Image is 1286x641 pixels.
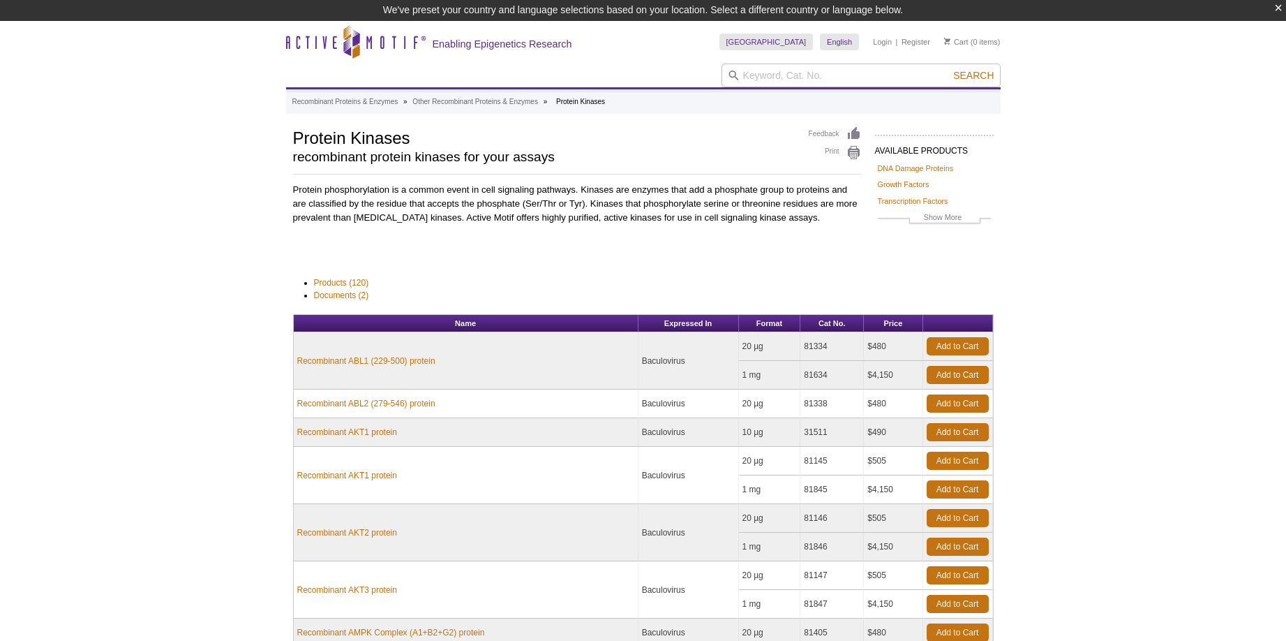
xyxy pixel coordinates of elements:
a: English [820,34,859,50]
li: » [544,98,548,105]
a: Print [809,145,861,161]
li: (0 items) [944,34,1001,50]
td: $4,150 [864,361,922,390]
th: Name [294,315,638,332]
td: 1 mg [739,476,801,504]
a: Add to Cart [927,423,989,441]
td: 81847 [800,590,864,619]
a: Add to Cart [927,509,989,527]
span: Search [953,70,994,81]
td: $480 [864,390,922,418]
h2: recombinant protein kinases for your assays [293,151,795,163]
a: Recombinant ABL2 (279-546) protein [297,397,435,410]
h2: Enabling Epigenetics Research [433,38,572,50]
td: 81147 [800,561,864,590]
a: Growth Factors [878,178,929,191]
td: 20 µg [739,504,801,533]
p: Protein phosphorylation is a common event in cell signaling pathways. Kinases are enzymes that ad... [293,183,861,225]
td: 1 mg [739,361,801,390]
td: $505 [864,561,922,590]
img: Your Cart [944,38,950,45]
th: Price [864,315,922,332]
td: 81634 [800,361,864,390]
td: 10 µg [739,418,801,447]
a: Transcription Factors [878,195,948,207]
td: 81334 [800,332,864,361]
td: $4,150 [864,476,922,504]
th: Format [739,315,801,332]
td: 81146 [800,504,864,533]
td: $505 [864,447,922,476]
td: 81845 [800,476,864,504]
li: Protein Kinases [556,98,605,105]
td: Baculovirus [638,447,739,504]
a: [GEOGRAPHIC_DATA] [719,34,814,50]
td: 1 mg [739,533,801,561]
a: Recombinant AKT3 protein [297,584,397,596]
a: Recombinant ABL1 (229-500) protein [297,355,435,367]
td: Baculovirus [638,332,739,390]
a: Register [902,37,930,47]
a: Recombinant AMPK Complex (A1+B2+G2) protein [297,626,485,639]
a: Recombinant AKT1 protein [297,426,397,439]
td: $480 [864,332,922,361]
td: 20 µg [739,561,801,590]
a: Other Recombinant Proteins & Enzymes [412,96,538,108]
td: 20 µg [739,447,801,476]
a: Show More [878,211,991,227]
a: Add to Cart [927,538,989,556]
td: $505 [864,504,922,533]
th: Expressed In [638,315,739,332]
td: 31511 [800,418,864,447]
td: Baculovirus [638,418,739,447]
a: Add to Cart [927,337,989,355]
td: $4,150 [864,533,922,561]
a: Add to Cart [927,452,989,470]
td: 81338 [800,390,864,418]
td: $490 [864,418,922,447]
td: Baculovirus [638,390,739,418]
li: » [403,98,408,105]
a: Recombinant AKT2 protein [297,526,397,539]
a: Add to Cart [927,566,989,584]
td: Baculovirus [638,561,739,619]
a: Feedback [809,126,861,142]
button: Search [949,69,998,82]
td: 81846 [800,533,864,561]
a: Login [873,37,892,47]
td: Baculovirus [638,504,739,561]
td: 1 mg [739,590,801,619]
th: Cat No. [800,315,864,332]
a: Add to Cart [927,595,989,613]
a: Add to Cart [927,480,989,499]
a: Add to Cart [927,395,989,413]
a: Add to Cart [927,366,989,384]
a: Products (120) [314,277,369,289]
li: | [896,34,898,50]
a: Cart [944,37,969,47]
td: $4,150 [864,590,922,619]
td: 20 µg [739,390,801,418]
h2: AVAILABLE PRODUCTS [875,135,994,160]
h1: Protein Kinases [293,126,795,147]
a: Recombinant AKT1 protein [297,469,397,482]
a: DNA Damage Proteins [878,162,954,175]
a: Documents (2) [314,289,369,302]
a: Recombinant Proteins & Enzymes [292,96,398,108]
td: 20 µg [739,332,801,361]
input: Keyword, Cat. No. [721,64,1001,87]
td: 81145 [800,447,864,476]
